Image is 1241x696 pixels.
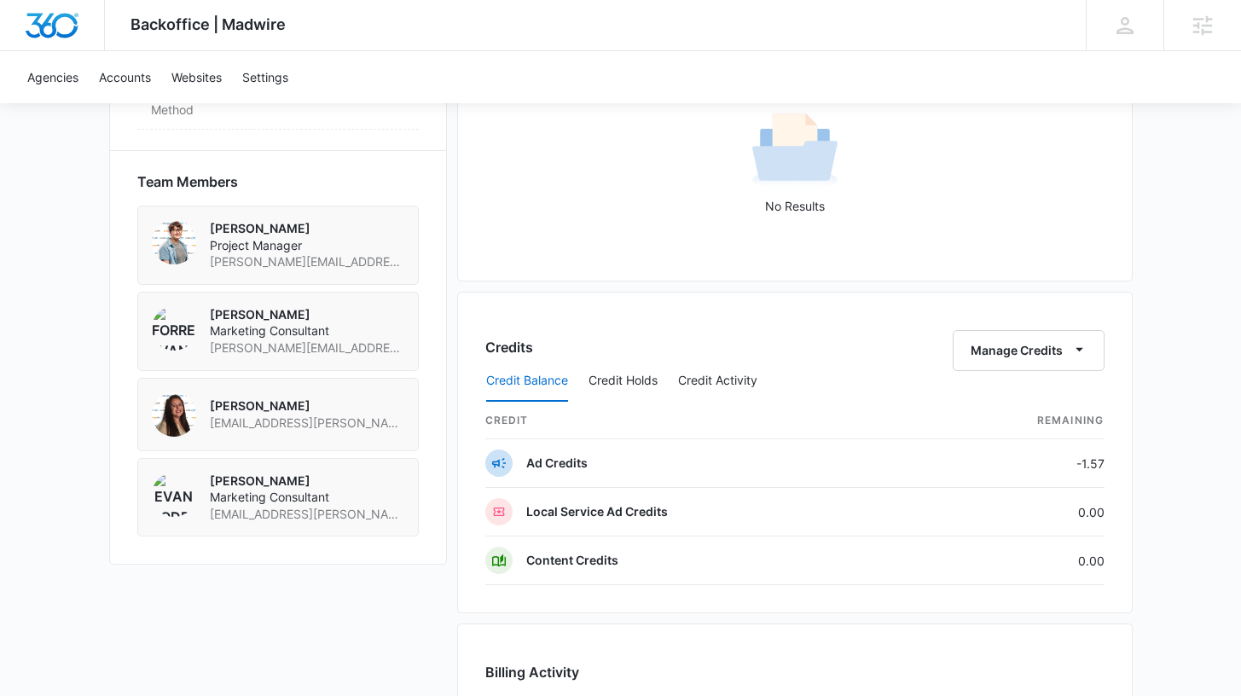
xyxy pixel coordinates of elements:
th: Remaining [924,403,1105,439]
a: Settings [232,51,299,103]
p: [PERSON_NAME] [210,397,404,415]
button: Credit Holds [589,361,658,402]
img: Darian Wall [152,220,196,264]
h3: Billing Activity [485,662,1105,682]
button: Manage Credits [953,330,1105,371]
span: Project Manager [210,237,404,254]
p: No Results [486,197,1104,215]
span: [EMAIL_ADDRESS][PERSON_NAME][DOMAIN_NAME] [210,506,404,523]
p: [PERSON_NAME] [210,220,404,237]
img: Audriana Talamantes [152,392,196,437]
p: Ad Credits [526,455,588,472]
td: -1.57 [924,439,1105,488]
p: [PERSON_NAME] [210,306,404,323]
a: Websites [161,51,232,103]
a: Agencies [17,51,89,103]
a: Accounts [89,51,161,103]
span: [EMAIL_ADDRESS][PERSON_NAME][DOMAIN_NAME] [210,415,404,432]
span: [PERSON_NAME][EMAIL_ADDRESS][DOMAIN_NAME] [210,253,404,270]
span: Marketing Consultant [210,322,404,339]
p: Local Service Ad Credits [526,503,668,520]
button: Credit Balance [486,361,568,402]
img: No Results [752,107,838,193]
p: Content Credits [526,552,618,569]
span: Backoffice | Madwire [130,15,286,33]
p: [PERSON_NAME] [210,473,404,490]
th: credit [485,403,924,439]
span: [PERSON_NAME][EMAIL_ADDRESS][PERSON_NAME][DOMAIN_NAME] [210,339,404,357]
td: 0.00 [924,536,1105,585]
img: Evan Rodriguez [152,473,196,517]
img: Forrest Van Eck [152,306,196,351]
span: Team Members [137,171,238,192]
span: Marketing Consultant [210,489,404,506]
button: Credit Activity [678,361,757,402]
h3: Credits [485,337,533,357]
td: 0.00 [924,488,1105,536]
